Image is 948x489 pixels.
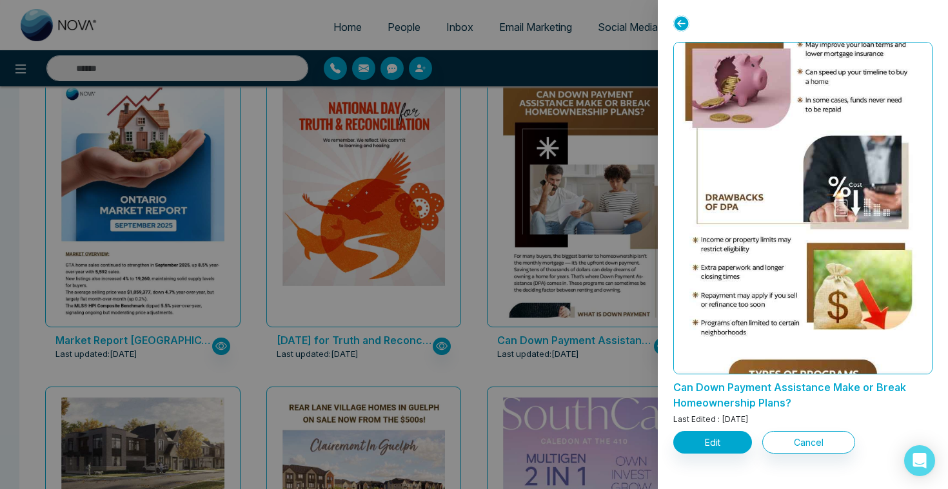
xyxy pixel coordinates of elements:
[904,445,935,476] div: Open Intercom Messenger
[762,431,855,454] button: Cancel
[673,431,752,454] button: Edit
[673,374,933,410] p: Can Down Payment Assistance Make or Break Homeownership Plans?
[673,414,749,424] span: Last Edited : [DATE]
